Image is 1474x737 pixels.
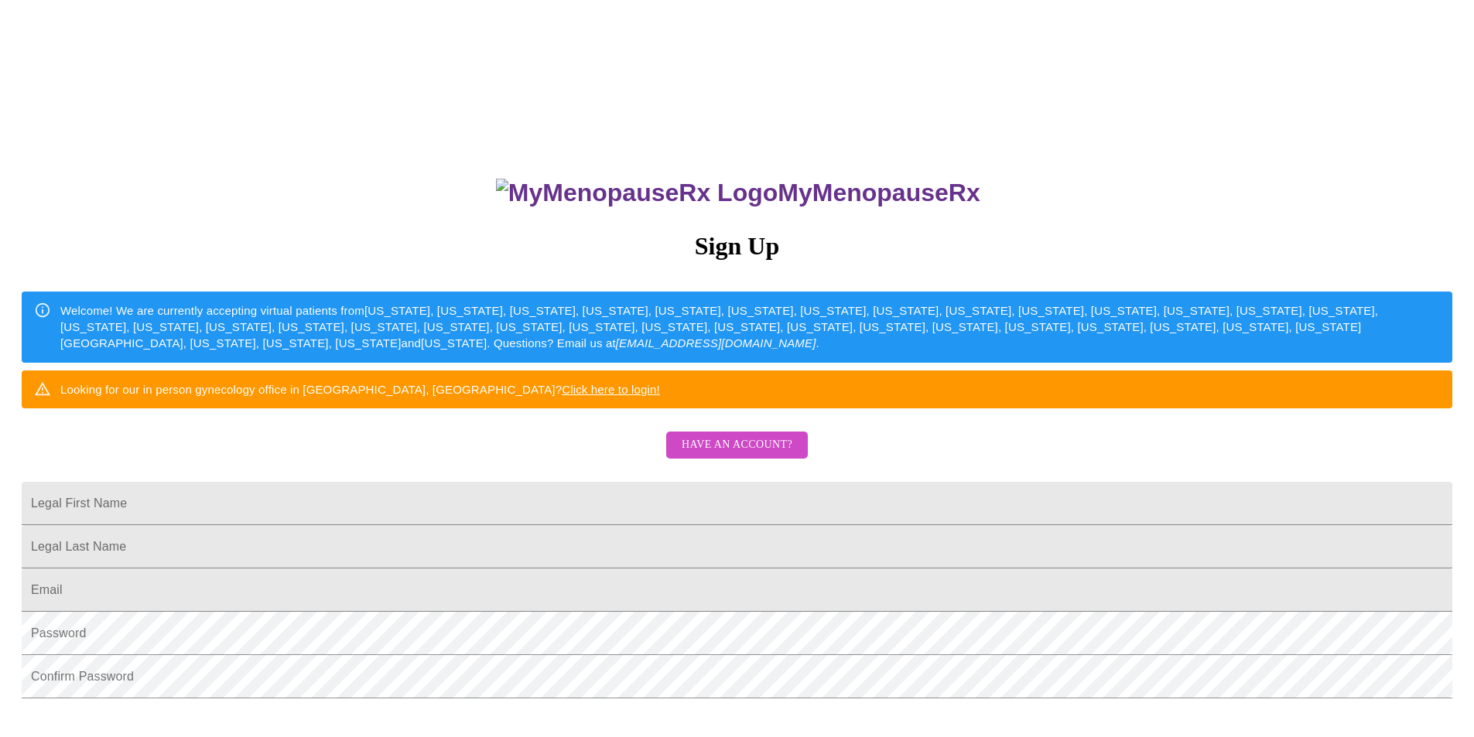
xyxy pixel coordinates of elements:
h3: Sign Up [22,232,1452,261]
div: Welcome! We are currently accepting virtual patients from [US_STATE], [US_STATE], [US_STATE], [US... [60,296,1440,358]
em: [EMAIL_ADDRESS][DOMAIN_NAME] [616,336,816,350]
h3: MyMenopauseRx [24,179,1453,207]
span: Have an account? [682,435,792,455]
a: Click here to login! [562,383,660,396]
img: MyMenopauseRx Logo [496,179,778,207]
button: Have an account? [666,432,808,459]
div: Looking for our in person gynecology office in [GEOGRAPHIC_DATA], [GEOGRAPHIC_DATA]? [60,375,660,404]
a: Have an account? [662,449,812,462]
